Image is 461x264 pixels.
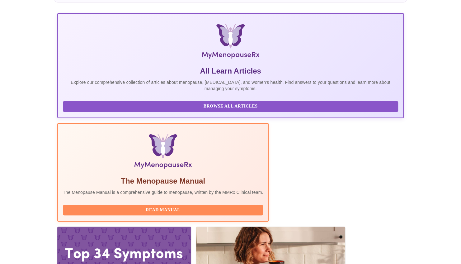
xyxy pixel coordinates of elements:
span: Read Manual [69,206,257,214]
button: Read Manual [63,205,263,216]
button: Browse All Articles [63,101,398,112]
a: Browse All Articles [63,103,400,108]
h5: All Learn Articles [63,66,398,76]
span: Browse All Articles [69,103,392,110]
a: Read Manual [63,207,265,212]
p: Explore our comprehensive collection of articles about menopause, [MEDICAL_DATA], and women's hea... [63,79,398,92]
h5: The Menopause Manual [63,176,263,186]
img: MyMenopauseRx Logo [115,24,346,61]
img: Menopause Manual [95,134,231,171]
p: The Menopause Manual is a comprehensive guide to menopause, written by the MMRx Clinical team. [63,189,263,195]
